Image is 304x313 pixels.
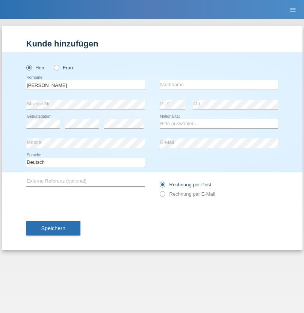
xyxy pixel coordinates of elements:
[41,225,65,231] span: Speichern
[160,191,165,201] input: Rechnung per E-Mail
[285,7,300,12] a: menu
[26,65,45,70] label: Herr
[54,65,59,70] input: Frau
[160,182,211,187] label: Rechnung per Post
[26,65,31,70] input: Herr
[26,221,80,235] button: Speichern
[160,191,215,197] label: Rechnung per E-Mail
[160,182,165,191] input: Rechnung per Post
[289,6,296,13] i: menu
[26,39,278,48] h1: Kunde hinzufügen
[54,65,73,70] label: Frau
